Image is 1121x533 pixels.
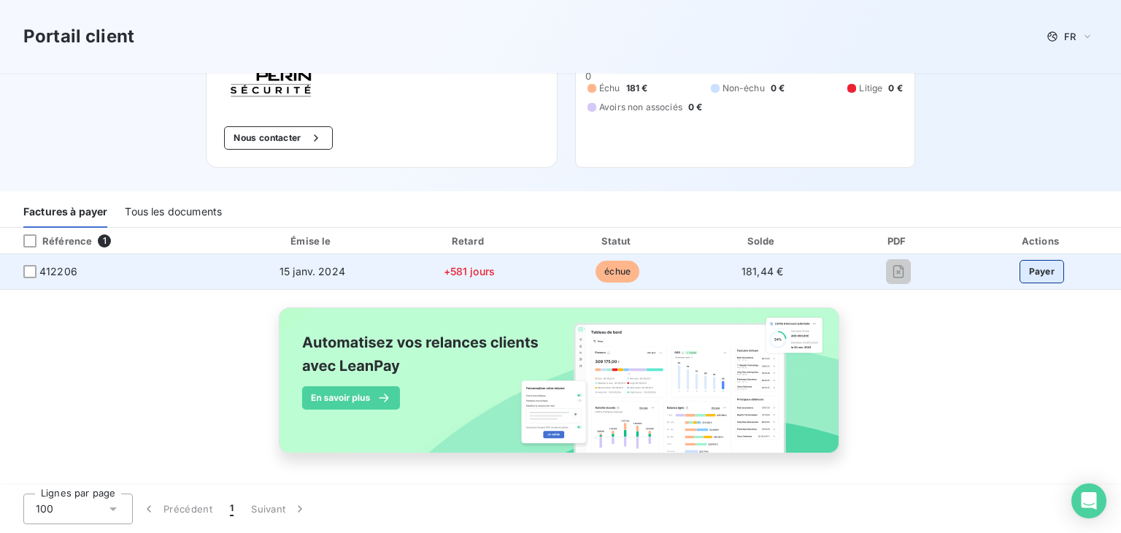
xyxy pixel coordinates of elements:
[966,234,1118,248] div: Actions
[125,197,222,228] div: Tous les documents
[596,261,639,283] span: échue
[242,494,316,524] button: Suivant
[224,126,332,150] button: Nous contacter
[221,494,242,524] button: 1
[98,234,111,248] span: 1
[133,494,221,524] button: Précédent
[280,265,345,277] span: 15 janv. 2024
[547,234,688,248] div: Statut
[688,101,702,114] span: 0 €
[771,82,785,95] span: 0 €
[741,265,783,277] span: 181,44 €
[230,502,234,516] span: 1
[859,82,882,95] span: Litige
[694,234,831,248] div: Solde
[626,82,648,95] span: 181 €
[266,299,855,478] img: banner
[1064,31,1076,42] span: FR
[36,502,53,516] span: 100
[723,82,765,95] span: Non-échu
[837,234,960,248] div: PDF
[397,234,542,248] div: Retard
[888,82,902,95] span: 0 €
[39,264,77,279] span: 412206
[599,101,682,114] span: Avoirs non associés
[1020,260,1065,283] button: Payer
[599,82,620,95] span: Échu
[585,70,591,82] span: 0
[12,234,92,248] div: Référence
[23,23,134,50] h3: Portail client
[23,197,107,228] div: Factures à payer
[234,234,391,248] div: Émise le
[1071,483,1106,518] div: Open Intercom Messenger
[444,265,496,277] span: +581 jours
